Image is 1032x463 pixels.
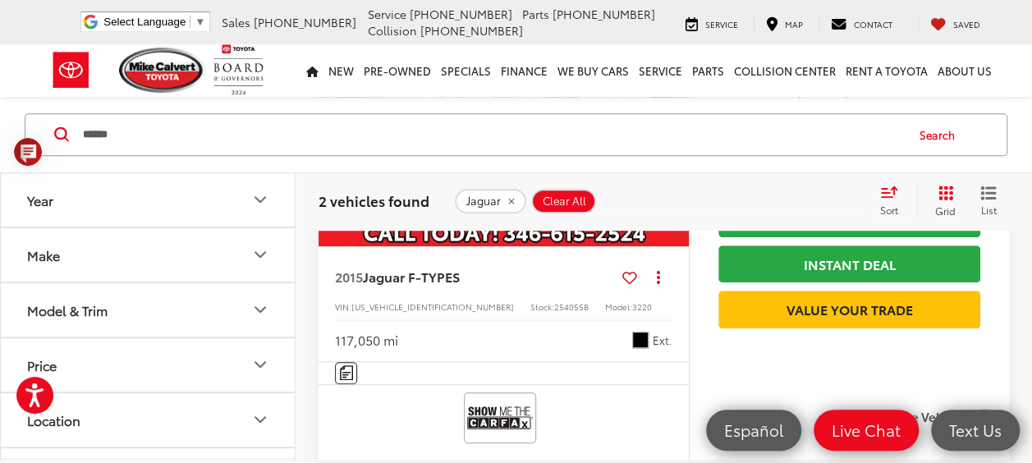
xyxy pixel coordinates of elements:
span: Live Chat [823,419,909,440]
span: VIN: [335,300,351,313]
span: Ext. [653,332,672,348]
span: Service [705,18,738,30]
span: Contact [854,18,892,30]
a: Service [634,44,687,97]
span: Map [785,18,803,30]
span: Collision [368,22,417,39]
img: Toyota [40,44,102,97]
button: List View [968,185,1009,218]
div: Model & Trim [27,302,108,318]
span: 2015 [335,267,363,286]
span: Jaguar [466,195,501,208]
span: Text Us [941,419,1010,440]
div: Model & Trim [250,300,270,320]
a: Contact [819,15,905,31]
button: Actions [644,263,672,291]
a: Specials [436,44,496,97]
span: 254055B [554,300,589,313]
div: Price [27,357,57,373]
span: [US_VEHICLE_IDENTIFICATION_NUMBER] [351,300,514,313]
span: List [980,203,997,217]
input: Search by Make, Model, or Keyword [81,115,904,154]
a: Live Chat [814,410,919,451]
img: Comments [340,365,353,379]
div: Year [27,192,53,208]
span: Grid [935,204,956,218]
a: Collision Center [729,44,841,97]
div: Location [250,410,270,430]
span: Parts [522,6,549,22]
div: Make [250,245,270,265]
span: [PHONE_NUMBER] [553,6,655,22]
span: [PHONE_NUMBER] [410,6,512,22]
a: Text Us [931,410,1020,451]
a: Map [754,15,815,31]
a: My Saved Vehicles [918,15,993,31]
button: Model & TrimModel & Trim [1,283,296,337]
a: About Us [933,44,997,97]
button: Clear All [531,189,596,213]
label: Compare Vehicle [864,409,993,425]
div: Location [27,412,80,428]
a: Service [673,15,750,31]
span: Select Language [103,16,186,28]
span: Clear All [543,195,586,208]
a: Rent a Toyota [841,44,933,97]
button: Select sort value [872,185,916,218]
img: View CARFAX report [467,396,533,439]
button: Grid View [916,185,968,218]
a: Parts [687,44,729,97]
span: ▼ [195,16,205,28]
div: Make [27,247,60,263]
div: Price [250,355,270,375]
button: Comments [335,362,357,384]
span: 2 vehicles found [319,190,429,210]
a: Pre-Owned [359,44,436,97]
span: Jaguar F-TYPE [363,267,452,286]
button: LocationLocation [1,393,296,447]
span: Español [716,419,791,440]
span: Service [368,6,406,22]
span: 3220 [632,300,652,313]
a: Select Language​ [103,16,205,28]
a: WE BUY CARS [553,44,634,97]
a: New [323,44,359,97]
span: Dark Sapphire Metallic [632,332,649,348]
span: Model: [605,300,632,313]
button: PricePrice [1,338,296,392]
button: Search [904,114,979,155]
span: [PHONE_NUMBER] [420,22,523,39]
div: Year [250,190,270,210]
a: Finance [496,44,553,97]
span: dropdown dots [656,270,659,283]
a: Español [706,410,801,451]
button: MakeMake [1,228,296,282]
span: Saved [953,18,980,30]
div: 117,050 mi [335,331,398,350]
a: Value Your Trade [718,291,980,328]
span: S [452,267,460,286]
button: remove Jaguar [455,189,526,213]
span: Sort [880,203,898,217]
button: YearYear [1,173,296,227]
a: Home [301,44,323,97]
span: [PHONE_NUMBER] [254,14,356,30]
a: 2015Jaguar F-TYPES [335,268,616,286]
span: Stock: [530,300,554,313]
img: Mike Calvert Toyota [119,48,206,93]
a: Instant Deal [718,245,980,282]
span: Sales [222,14,250,30]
